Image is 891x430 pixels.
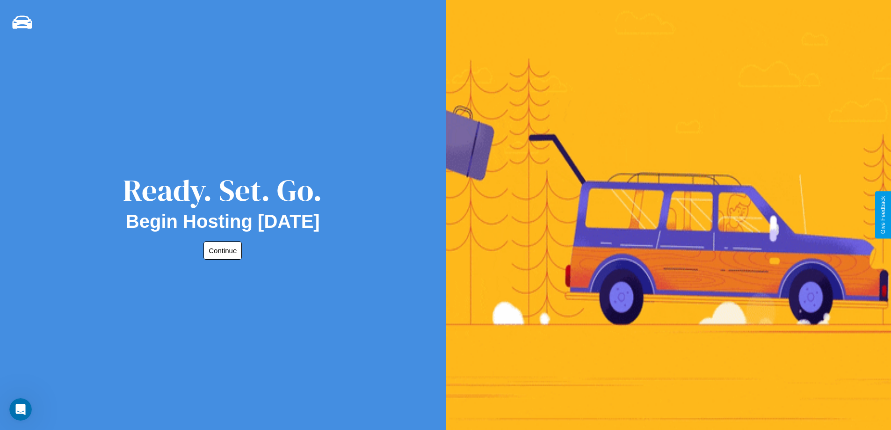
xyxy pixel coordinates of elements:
button: Continue [203,241,242,260]
div: Ready. Set. Go. [123,169,322,211]
iframe: Intercom live chat [9,398,32,421]
div: Give Feedback [880,196,886,234]
h2: Begin Hosting [DATE] [126,211,320,232]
